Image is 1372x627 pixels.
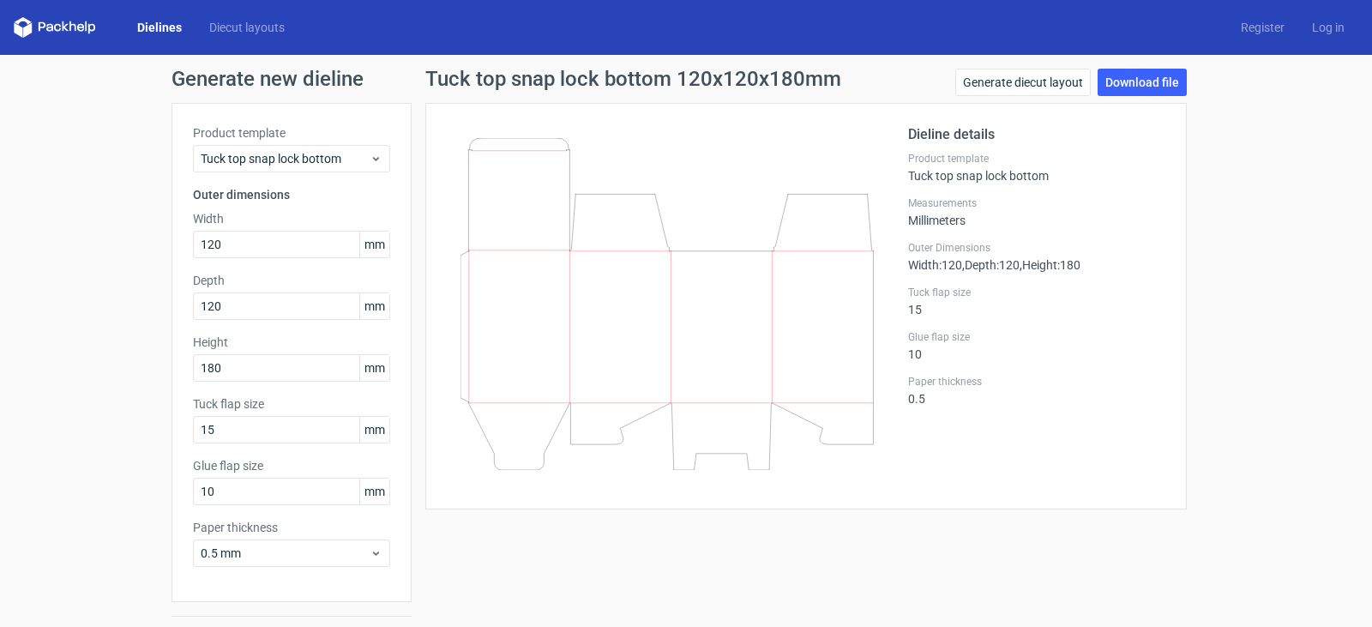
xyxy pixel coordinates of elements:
div: Millimeters [908,196,1165,227]
a: Diecut layouts [196,19,298,36]
h3: Outer dimensions [193,186,390,203]
label: Paper thickness [908,375,1165,389]
h1: Tuck top snap lock bottom 120x120x180mm [425,69,841,89]
a: Dielines [123,19,196,36]
span: mm [359,232,389,257]
label: Height [193,334,390,351]
span: mm [359,417,389,443]
h1: Generate new dieline [171,69,1200,89]
label: Product template [908,152,1165,166]
span: mm [359,355,389,381]
label: Measurements [908,196,1165,210]
label: Width [193,210,390,227]
span: Width : 120 [908,258,962,272]
label: Paper thickness [193,519,390,536]
label: Tuck flap size [908,286,1165,299]
label: Tuck flap size [193,395,390,413]
h2: Dieline details [908,124,1165,145]
span: Tuck top snap lock bottom [201,150,370,167]
span: mm [359,479,389,504]
span: , Height : 180 [1020,258,1080,272]
a: Log in [1298,19,1358,36]
div: 15 [908,286,1165,317]
div: 10 [908,330,1165,361]
label: Outer Dimensions [908,241,1165,255]
span: , Depth : 120 [962,258,1020,272]
a: Register [1227,19,1298,36]
label: Depth [193,272,390,289]
span: 0.5 mm [201,545,370,562]
div: Tuck top snap lock bottom [908,152,1165,183]
label: Glue flap size [193,457,390,474]
label: Product template [193,124,390,142]
a: Download file [1098,69,1187,96]
div: 0.5 [908,375,1165,406]
label: Glue flap size [908,330,1165,344]
a: Generate diecut layout [955,69,1091,96]
span: mm [359,293,389,319]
